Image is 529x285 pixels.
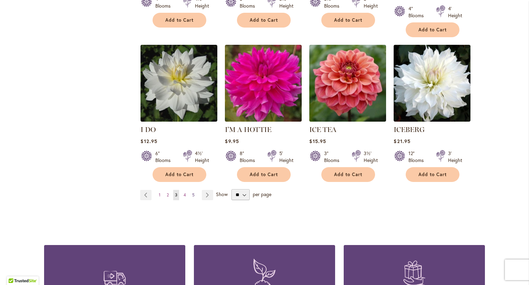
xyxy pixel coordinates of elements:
[165,172,194,177] span: Add to Cart
[394,125,425,134] a: ICEBERG
[309,45,386,122] img: ICE TEA
[364,150,378,164] div: 3½' Height
[253,191,271,197] span: per page
[448,5,462,19] div: 4' Height
[165,190,170,200] a: 2
[418,172,447,177] span: Add to Cart
[159,192,160,197] span: 1
[165,17,194,23] span: Add to Cart
[309,138,326,144] span: $15.95
[240,150,259,164] div: 8" Blooms
[167,192,169,197] span: 2
[448,150,462,164] div: 3' Height
[321,13,375,28] button: Add to Cart
[153,167,206,182] button: Add to Cart
[309,125,336,134] a: ICE TEA
[324,150,343,164] div: 3" Blooms
[175,192,177,197] span: 3
[406,22,459,37] button: Add to Cart
[394,138,410,144] span: $21.95
[141,125,156,134] a: I DO
[406,167,459,182] button: Add to Cart
[334,17,362,23] span: Add to Cart
[225,138,239,144] span: $9.95
[309,116,386,123] a: ICE TEA
[184,192,186,197] span: 4
[237,13,291,28] button: Add to Cart
[153,13,206,28] button: Add to Cart
[394,45,470,122] img: ICEBERG
[155,150,175,164] div: 6" Blooms
[141,116,217,123] a: I DO
[279,150,293,164] div: 5' Height
[182,190,188,200] a: 4
[408,5,428,19] div: 4" Blooms
[195,150,209,164] div: 4½' Height
[225,45,302,122] img: I'm A Hottie
[157,190,162,200] a: 1
[237,167,291,182] button: Add to Cart
[394,116,470,123] a: ICEBERG
[418,27,447,33] span: Add to Cart
[408,150,428,164] div: 12" Blooms
[141,45,217,122] img: I DO
[250,17,278,23] span: Add to Cart
[216,191,228,197] span: Show
[5,261,24,280] iframe: Launch Accessibility Center
[225,125,271,134] a: I'M A HOTTIE
[141,138,157,144] span: $12.95
[321,167,375,182] button: Add to Cart
[334,172,362,177] span: Add to Cart
[192,192,195,197] span: 5
[225,116,302,123] a: I'm A Hottie
[190,190,196,200] a: 5
[250,172,278,177] span: Add to Cart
